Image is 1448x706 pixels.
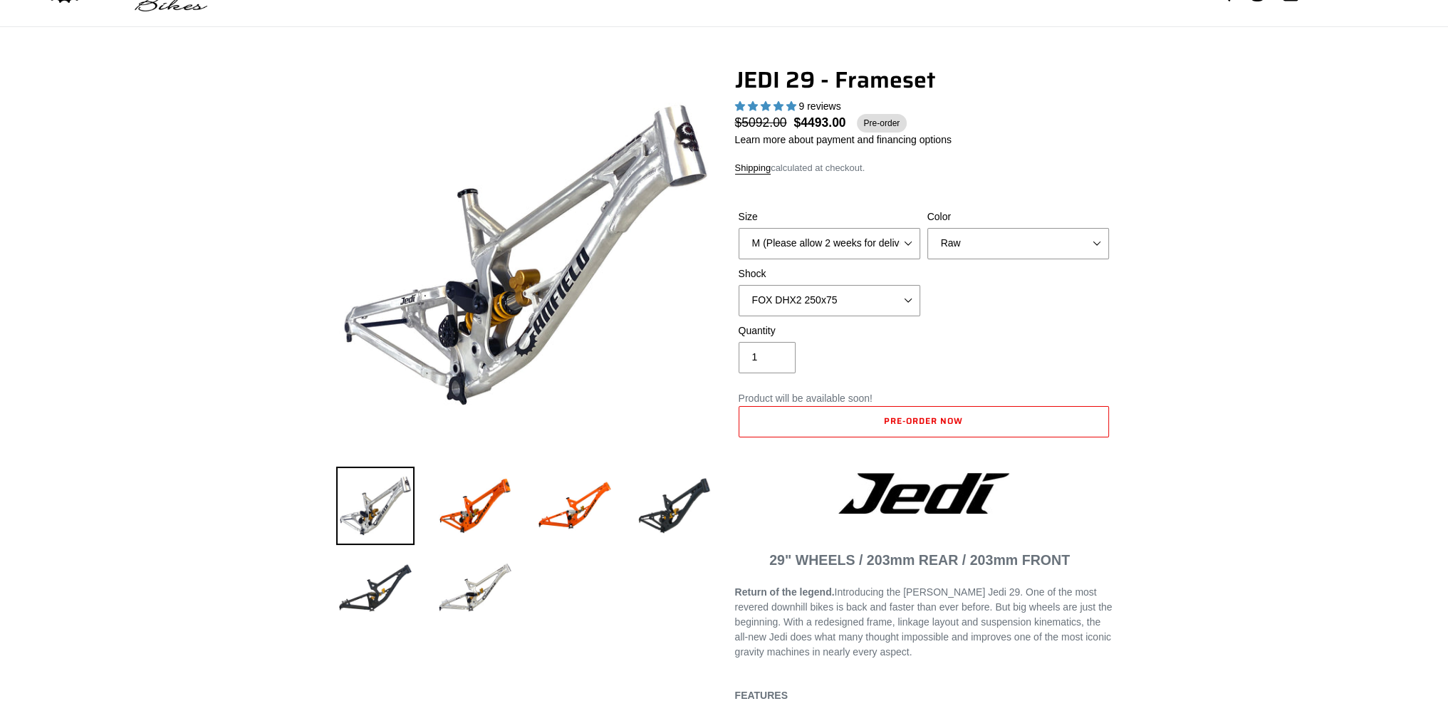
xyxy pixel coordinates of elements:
[735,586,835,598] b: Return of the legend.
[857,114,907,133] span: Pre-order
[436,467,514,545] img: Load image into Gallery viewer, JEDI 29 - Frameset
[735,162,771,175] a: Shipping
[739,391,1109,406] p: Product will be available soon!
[336,467,415,545] img: Load image into Gallery viewer, JEDI 29 - Frameset
[794,113,846,132] span: $4493.00
[735,161,1113,175] div: calculated at checkout.
[735,690,788,701] b: FEATURES
[739,266,920,281] label: Shock
[735,586,1113,658] span: Introducing the [PERSON_NAME] Jedi 29. One of the most revered downhill bikes is back and faster ...
[927,209,1109,224] label: Color
[798,100,840,112] span: 9 reviews
[735,134,952,145] a: Learn more about payment and financing options
[336,549,415,628] img: Load image into Gallery viewer, JEDI 29 - Frameset
[884,414,962,427] span: Pre-order now
[735,100,799,112] span: 5.00 stars
[739,406,1109,437] button: Add to cart
[536,467,614,545] img: Load image into Gallery viewer, JEDI 29 - Frameset
[739,323,920,338] label: Quantity
[735,66,1113,93] h1: JEDI 29 - Frameset
[739,209,920,224] label: Size
[735,113,794,132] span: $5092.00
[635,467,714,545] img: Load image into Gallery viewer, JEDI 29 - Frameset
[769,552,1070,568] span: 29" WHEELS / 203mm REAR / 203mm FRONT
[436,549,514,628] img: Load image into Gallery viewer, JEDI 29 - Frameset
